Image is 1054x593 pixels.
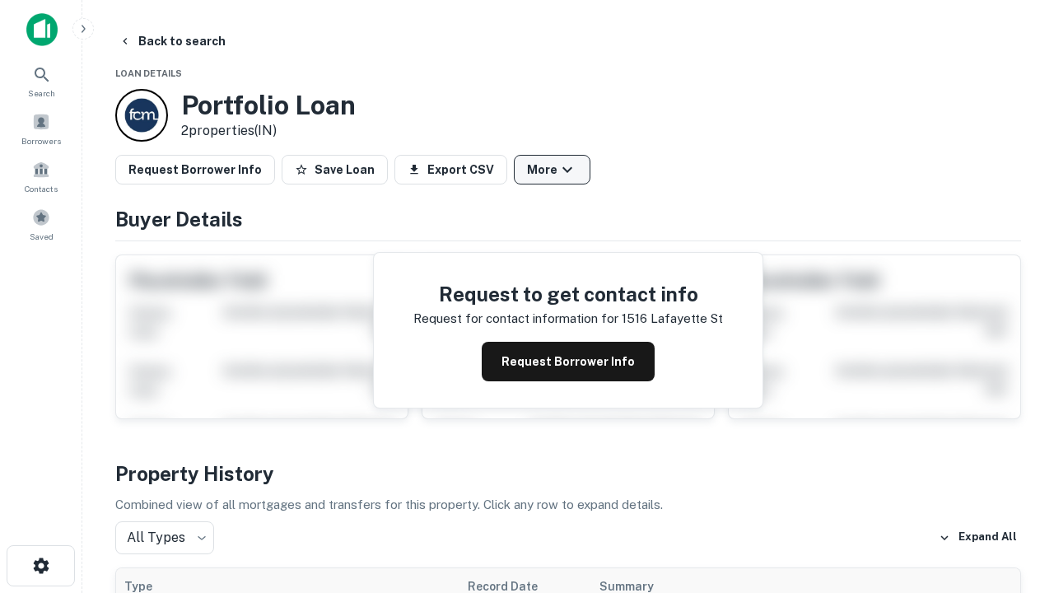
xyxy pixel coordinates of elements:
h3: Portfolio Loan [181,90,356,121]
button: Request Borrower Info [115,155,275,184]
button: Back to search [112,26,232,56]
div: All Types [115,521,214,554]
a: Contacts [5,154,77,198]
a: Saved [5,202,77,246]
p: 2 properties (IN) [181,121,356,141]
h4: Buyer Details [115,204,1021,234]
h4: Property History [115,459,1021,488]
h4: Request to get contact info [413,279,723,309]
p: Combined view of all mortgages and transfers for this property. Click any row to expand details. [115,495,1021,515]
span: Saved [30,230,54,243]
span: Search [28,86,55,100]
a: Borrowers [5,106,77,151]
button: Save Loan [282,155,388,184]
iframe: Chat Widget [972,461,1054,540]
button: Expand All [935,525,1021,550]
button: Request Borrower Info [482,342,655,381]
p: Request for contact information for [413,309,618,329]
span: Borrowers [21,134,61,147]
a: Search [5,58,77,103]
span: Loan Details [115,68,182,78]
p: 1516 lafayette st [622,309,723,329]
img: capitalize-icon.png [26,13,58,46]
button: Export CSV [394,155,507,184]
button: More [514,155,590,184]
span: Contacts [25,182,58,195]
